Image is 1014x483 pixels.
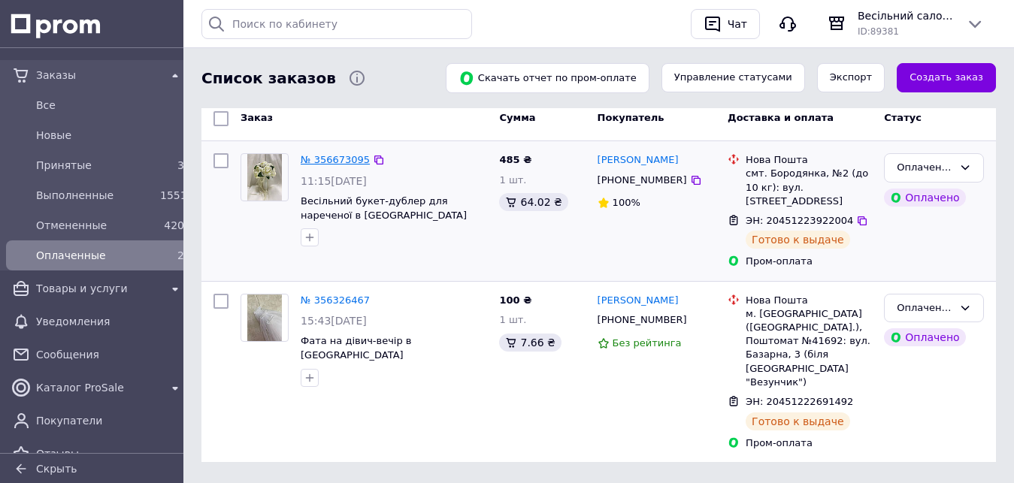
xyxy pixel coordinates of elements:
button: Чат [691,9,760,39]
span: Принятые [36,158,154,173]
a: № 356673095 [301,154,370,165]
span: ID: 89381 [858,26,899,37]
div: Пром-оплата [746,436,872,450]
div: Нова Пошта [746,153,872,167]
a: Фата на дівич-вечір в [GEOGRAPHIC_DATA] [301,335,412,361]
div: Пром-оплата [746,255,872,268]
span: 1 шт. [499,314,526,325]
span: Статус [884,112,922,123]
a: [PERSON_NAME] [598,153,679,168]
span: ЭН: 20451222691492 [746,396,853,407]
div: 64.02 ₴ [499,193,568,211]
button: Скачать отчет по пром-оплате [446,63,649,93]
span: Новые [36,128,184,143]
span: Отмененные [36,218,154,233]
div: Оплаченный [897,300,953,316]
div: Чат [725,13,750,35]
span: 3 [177,159,184,171]
div: м. [GEOGRAPHIC_DATA] ([GEOGRAPHIC_DATA].), Поштомат №41692: вул. Базарна, 3 (біля [GEOGRAPHIC_DAT... [746,307,872,389]
span: Весільний салон «[PERSON_NAME]» [858,8,954,23]
span: Список заказов [201,68,336,89]
div: смт. Бородянка, №2 (до 10 кг): вул. [STREET_ADDRESS] [746,167,872,208]
span: Покупатели [36,413,184,428]
span: ЭН: 20451223922004 [746,215,853,226]
span: Заказы [36,68,160,83]
span: Отзывы [36,446,160,461]
span: Каталог ProSale [36,380,160,395]
span: 100 ₴ [499,294,531,306]
div: Оплачено [884,328,965,346]
div: Готово к выдаче [746,412,849,430]
span: 485 ₴ [499,154,531,165]
span: Заказ [241,112,273,123]
span: Сообщения [36,347,184,362]
span: 100% [613,197,640,208]
div: Нова Пошта [746,294,872,307]
a: № 356326467 [301,294,370,306]
span: Сумма [499,112,535,123]
a: Фото товару [241,294,289,342]
div: [PHONE_NUMBER] [595,171,690,190]
span: 15:43[DATE] [301,315,367,327]
a: Создать заказ [897,63,996,92]
div: [PHONE_NUMBER] [595,310,690,330]
div: Готово к выдаче [746,231,849,249]
div: 7.66 ₴ [499,334,561,352]
img: Фото товару [247,154,283,201]
span: 1551 [160,189,187,201]
span: Доставка и оплата [728,112,834,123]
div: Оплачено [884,189,965,207]
span: Выполненные [36,188,154,203]
a: Весільний букет-дублер для нареченої в [GEOGRAPHIC_DATA] [301,195,467,221]
span: Покупатель [598,112,664,123]
button: Управление статусами [661,63,805,92]
span: 1 шт. [499,174,526,186]
span: Оплаченные [36,248,154,263]
input: Поиск по кабинету [201,9,472,39]
div: Оплаченный [897,160,953,176]
img: Фото товару [247,294,283,341]
span: 11:15[DATE] [301,175,367,187]
a: [PERSON_NAME] [598,294,679,308]
span: 420 [164,219,184,231]
a: Фото товару [241,153,289,201]
span: Скрыть [36,463,77,475]
span: 2 [177,249,184,261]
span: Товары и услуги [36,281,160,296]
span: Уведомления [36,314,184,329]
span: Без рейтинга [613,337,682,349]
button: Экспорт [817,63,885,92]
span: Все [36,98,184,113]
